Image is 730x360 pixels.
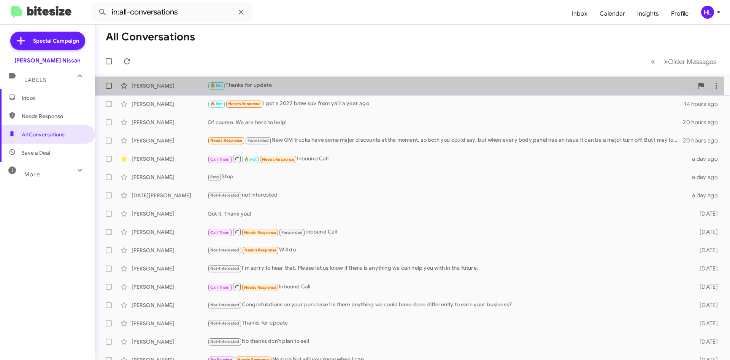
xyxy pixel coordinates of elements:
[210,321,240,326] span: Not-Interested
[566,3,594,25] a: Inbox
[210,193,240,198] span: Not-Interested
[210,83,223,88] span: 🔥 Hot
[246,137,271,144] span: Forwarded
[664,57,668,66] span: »
[687,173,724,181] div: a day ago
[659,54,721,69] button: Next
[132,265,208,272] div: [PERSON_NAME]
[651,57,655,66] span: «
[228,101,260,106] span: Needs Response
[210,339,240,344] span: Not-Interested
[24,77,46,83] span: Labels
[687,246,724,254] div: [DATE]
[132,173,208,181] div: [PERSON_NAME]
[687,338,724,346] div: [DATE]
[22,149,50,157] span: Save a Deal
[24,171,40,178] span: More
[684,100,724,108] div: 14 hours ago
[132,283,208,291] div: [PERSON_NAME]
[33,37,79,45] span: Special Campaign
[208,319,687,328] div: Thanks for update
[594,3,631,25] a: Calendar
[687,301,724,309] div: [DATE]
[208,99,684,108] div: I got a 2022 bmw suv from ya'll a year ago
[208,154,687,163] div: Inbound Call
[687,265,724,272] div: [DATE]
[210,285,230,290] span: Call Them
[687,320,724,327] div: [DATE]
[687,192,724,199] div: a day ago
[208,301,687,309] div: Congratulations on your purchase! Is there anything we could have done differently to earn your b...
[701,6,714,19] div: HL
[208,210,687,218] div: Got it. Thank you!
[132,82,208,90] div: [PERSON_NAME]
[208,337,687,346] div: No thanks don't plan to sell
[668,58,716,66] span: Older Messages
[132,320,208,327] div: [PERSON_NAME]
[244,230,276,235] span: Needs Response
[208,282,687,291] div: Inbound Call
[687,210,724,218] div: [DATE]
[132,228,208,236] div: [PERSON_NAME]
[279,229,305,236] span: Forwarded
[106,31,195,43] h1: All Conversations
[210,174,219,179] span: Stop
[22,112,86,120] span: Needs Response
[647,54,721,69] nav: Page navigation example
[687,228,724,236] div: [DATE]
[22,94,86,102] span: Inbox
[132,246,208,254] div: [PERSON_NAME]
[210,266,240,271] span: Not-Interested
[210,248,240,253] span: Not-Interested
[665,3,695,25] a: Profile
[687,155,724,163] div: a day ago
[14,57,81,64] div: [PERSON_NAME] Nissan
[132,192,208,199] div: [DATE][PERSON_NAME]
[208,136,683,145] div: New GM trucks have some major discounts at the moment, so both you could say, but when every body...
[208,118,683,126] div: Of course. We are here to help!
[244,285,276,290] span: Needs Response
[695,6,722,19] button: HL
[210,101,223,106] span: 🔥 Hot
[210,302,240,307] span: Not-Interested
[92,3,252,21] input: Search
[631,3,665,25] a: Insights
[244,157,257,162] span: 🔥 Hot
[132,137,208,144] div: [PERSON_NAME]
[244,248,277,253] span: Needs Response
[687,283,724,291] div: [DATE]
[208,246,687,254] div: Will do
[683,137,724,144] div: 20 hours ago
[10,32,85,50] a: Special Campaign
[208,173,687,181] div: Stop
[683,118,724,126] div: 20 hours ago
[132,210,208,218] div: [PERSON_NAME]
[208,264,687,273] div: I'm sorry to hear that. Please let us know if there is anything we can help you with in the future.
[208,191,687,200] div: not interested
[262,157,294,162] span: Needs Response
[210,230,230,235] span: Call Them
[132,338,208,346] div: [PERSON_NAME]
[132,155,208,163] div: [PERSON_NAME]
[210,157,230,162] span: Call Them
[132,301,208,309] div: [PERSON_NAME]
[646,54,660,69] button: Previous
[210,138,243,143] span: Needs Response
[132,118,208,126] div: [PERSON_NAME]
[208,81,693,90] div: Thanks for update
[22,131,65,138] span: All Conversations
[132,100,208,108] div: [PERSON_NAME]
[208,227,687,237] div: Inbound Call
